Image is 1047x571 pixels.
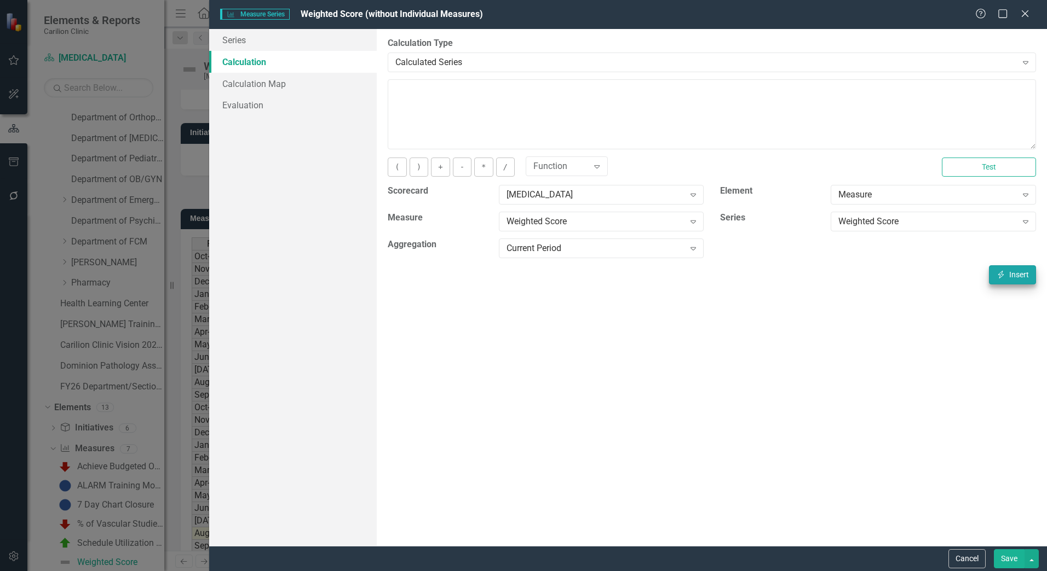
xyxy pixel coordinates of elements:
label: Calculation Type [388,37,1036,50]
a: Calculation Map [209,73,377,95]
button: ) [410,158,428,177]
div: [MEDICAL_DATA] [507,189,684,201]
button: ( [388,158,406,177]
a: Series [209,29,377,51]
button: + [431,158,450,177]
label: Aggregation [388,238,490,251]
div: Weighted Score [507,215,684,228]
div: Function [533,160,589,173]
div: Current Period [507,242,684,255]
a: Calculation [209,51,377,73]
span: Measure Series [220,9,289,20]
a: Evaluation [209,94,377,116]
label: Series [720,212,822,224]
div: Weighted Score [838,215,1016,228]
label: Element [720,185,822,197]
button: Test [942,158,1036,177]
span: Weighted Score (without Individual Measures) [301,9,483,19]
button: Cancel [948,549,986,568]
label: Measure [388,212,490,224]
div: Measure [838,189,1016,201]
button: Save [994,549,1025,568]
div: Calculated Series [395,56,1016,68]
button: Insert [989,265,1036,284]
button: - [453,158,471,177]
button: / [496,158,515,177]
label: Scorecard [388,185,490,197]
